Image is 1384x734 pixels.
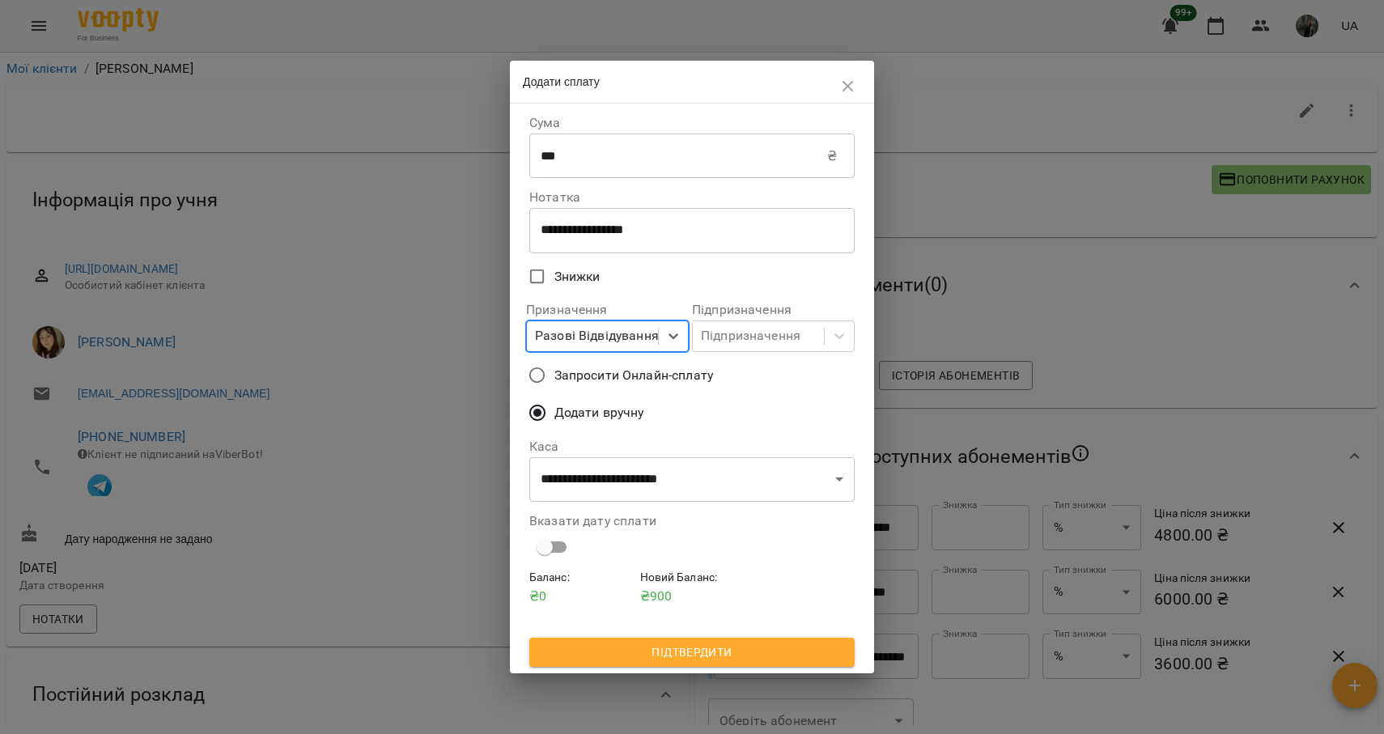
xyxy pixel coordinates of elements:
label: Сума [529,117,855,129]
label: Нотатка [529,191,855,204]
span: Додати сплату [523,75,600,88]
h6: Баланс : [529,569,634,587]
div: Разові Відвідування [535,327,659,346]
span: Підтвердити [542,643,842,662]
div: Підпризначення [701,327,800,346]
p: ₴ 0 [529,587,634,606]
label: Призначення [526,303,689,316]
p: ₴ [827,146,837,166]
span: Запросити Онлайн-сплату [554,366,713,385]
span: Знижки [554,267,601,286]
p: ₴ 900 [640,587,745,606]
span: Додати вручну [554,403,644,422]
label: Каса [529,440,855,453]
h6: Новий Баланс : [640,569,745,587]
label: Підпризначення [692,303,855,316]
label: Вказати дату сплати [529,515,855,528]
button: Підтвердити [529,638,855,667]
